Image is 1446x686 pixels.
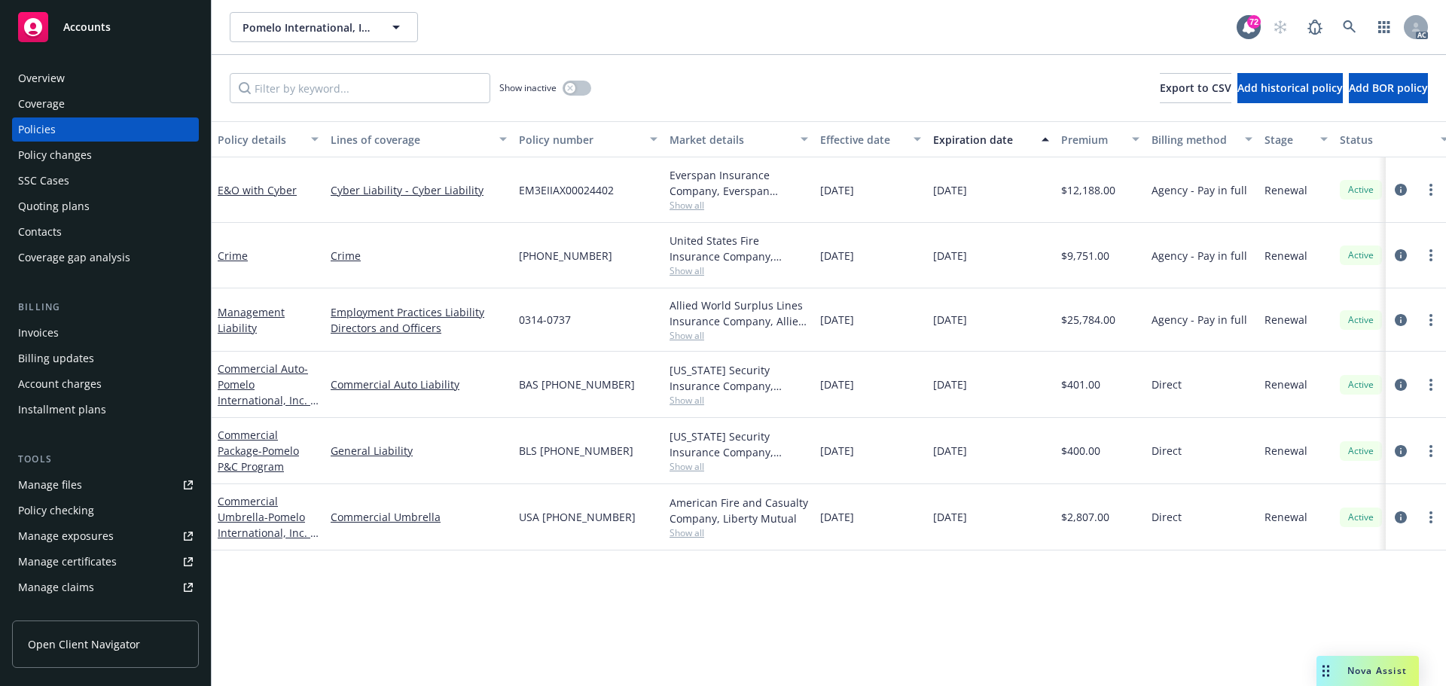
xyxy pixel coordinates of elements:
a: Coverage [12,92,199,116]
a: Quoting plans [12,194,199,218]
div: Stage [1264,132,1311,148]
a: circleInformation [1392,442,1410,460]
span: Renewal [1264,248,1307,264]
a: more [1422,311,1440,329]
div: Manage exposures [18,524,114,548]
button: Lines of coverage [325,121,513,157]
div: Allied World Surplus Lines Insurance Company, Allied World Assurance Company (AWAC) [670,297,808,329]
div: Billing method [1152,132,1236,148]
div: United States Fire Insurance Company, [PERSON_NAME] & [PERSON_NAME] ([GEOGRAPHIC_DATA]) [670,233,808,264]
a: Search [1335,12,1365,42]
div: Installment plans [18,398,106,422]
div: Tools [12,452,199,467]
input: Filter by keyword... [230,73,490,103]
a: Accounts [12,6,199,48]
div: Coverage [18,92,65,116]
span: EM3EIIAX00024402 [519,182,614,198]
div: Policy number [519,132,641,148]
button: Policy number [513,121,664,157]
div: Manage certificates [18,550,117,574]
span: Active [1346,183,1376,197]
a: Account charges [12,372,199,396]
div: Everspan Insurance Company, Everspan Insurance Company [670,167,808,199]
a: Switch app [1369,12,1399,42]
a: more [1422,246,1440,264]
button: Expiration date [927,121,1055,157]
span: [DATE] [820,312,854,328]
a: Manage certificates [12,550,199,574]
span: [DATE] [820,443,854,459]
span: Show all [670,329,808,342]
div: Expiration date [933,132,1033,148]
button: Add historical policy [1237,73,1343,103]
div: Policies [18,117,56,142]
a: Commercial Umbrella [218,494,316,635]
div: Effective date [820,132,905,148]
span: Active [1346,511,1376,524]
div: [US_STATE] Security Insurance Company, Liberty Mutual [670,428,808,460]
div: Policy checking [18,498,94,523]
span: BAS [PHONE_NUMBER] [519,377,635,392]
a: more [1422,442,1440,460]
div: Lines of coverage [331,132,490,148]
div: Policy details [218,132,302,148]
div: Overview [18,66,65,90]
a: Manage claims [12,575,199,599]
a: Management Liability [218,305,285,335]
div: Contacts [18,220,62,244]
span: Show all [670,199,808,212]
a: Commercial Auto [218,361,314,471]
a: circleInformation [1392,181,1410,199]
span: [DATE] [820,182,854,198]
span: Active [1346,444,1376,458]
span: $25,784.00 [1061,312,1115,328]
span: Add BOR policy [1349,81,1428,95]
span: Pomelo International, Inc. [243,20,373,35]
a: Crime [331,248,507,264]
span: [DATE] [933,377,967,392]
span: $400.00 [1061,443,1100,459]
a: Commercial Package [218,428,299,474]
button: Premium [1055,121,1146,157]
a: Report a Bug [1300,12,1330,42]
a: Installment plans [12,398,199,422]
span: Agency - Pay in full [1152,312,1247,328]
div: Billing [12,300,199,315]
button: Effective date [814,121,927,157]
a: Crime [218,248,248,263]
a: Commercial Auto Liability [331,377,507,392]
span: Open Client Navigator [28,636,140,652]
a: circleInformation [1392,246,1410,264]
a: Coverage gap analysis [12,245,199,270]
span: [DATE] [933,312,967,328]
span: Manage exposures [12,524,199,548]
button: Add BOR policy [1349,73,1428,103]
span: $9,751.00 [1061,248,1109,264]
span: Nova Assist [1347,664,1407,677]
span: BLS [PHONE_NUMBER] [519,443,633,459]
span: [DATE] [933,443,967,459]
span: 0314-0737 [519,312,571,328]
span: Show all [670,526,808,539]
span: $2,807.00 [1061,509,1109,525]
span: Renewal [1264,182,1307,198]
a: Manage BORs [12,601,199,625]
div: Manage files [18,473,82,497]
span: Agency - Pay in full [1152,248,1247,264]
a: circleInformation [1392,311,1410,329]
a: E&O with Cyber [218,183,297,197]
a: Manage files [12,473,199,497]
span: Direct [1152,443,1182,459]
a: Policy changes [12,143,199,167]
span: Active [1346,378,1376,392]
span: [PHONE_NUMBER] [519,248,612,264]
button: Billing method [1146,121,1258,157]
span: Show all [670,460,808,473]
span: $12,188.00 [1061,182,1115,198]
span: [DATE] [933,182,967,198]
a: Policy checking [12,498,199,523]
a: Start snowing [1265,12,1295,42]
span: Direct [1152,509,1182,525]
a: Directors and Officers [331,320,507,336]
span: $401.00 [1061,377,1100,392]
